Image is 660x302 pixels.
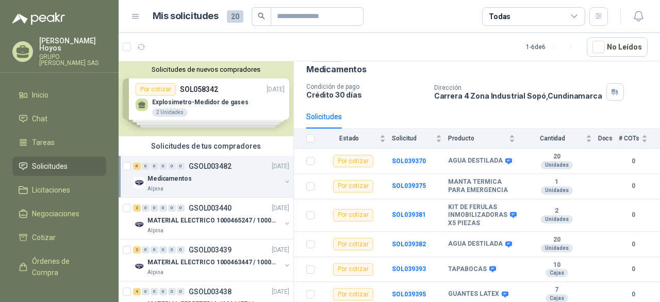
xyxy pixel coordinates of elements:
p: Dirección [434,84,602,91]
div: 0 [159,163,167,170]
span: Estado [321,135,377,142]
span: Solicitud [392,135,434,142]
b: 7 [521,286,591,294]
a: 6 0 0 0 0 0 GSOL003482[DATE] Company LogoMedicamentosAlpina [133,160,291,193]
span: Cantidad [521,135,583,142]
span: search [258,12,265,20]
a: SOL039395 [392,291,426,298]
b: AGUA DESTILADA [448,240,503,248]
a: SOL039370 [392,157,426,165]
th: Producto [448,129,521,149]
b: 0 [619,156,648,166]
p: Medicamentos [306,64,367,75]
a: SOL039393 [392,265,426,273]
th: Docs [598,129,619,149]
span: Solicitudes [32,161,68,172]
div: Solicitudes de nuevos compradoresPor cotizarSOL058342[DATE] Explosimetro-Medidor de gases2 Unidad... [119,61,293,136]
div: 0 [168,288,176,295]
div: 0 [142,246,150,253]
p: [DATE] [272,245,289,255]
p: [DATE] [272,162,289,171]
b: 2 [521,207,591,215]
th: # COTs [619,129,660,149]
div: 6 [133,163,141,170]
div: 0 [151,288,158,295]
span: Negociaciones [32,208,79,219]
b: TAPABOCAS [448,265,487,274]
b: 0 [619,264,648,274]
a: SOL039375 [392,182,426,189]
div: 1 - 6 de 6 [526,39,579,55]
p: Medicamentos [147,174,192,184]
span: 20 [227,10,243,23]
div: Cajas [546,269,568,277]
a: SOL039381 [392,211,426,218]
div: 0 [151,163,158,170]
p: Carrera 4 Zona Industrial Sopó , Cundinamarca [434,91,602,100]
div: 0 [159,246,167,253]
th: Cantidad [521,129,598,149]
div: 2 [133,204,141,212]
div: Por cotizar [333,180,373,193]
b: 10 [521,261,591,269]
div: 2 [133,246,141,253]
a: Tareas [12,133,106,152]
b: GUANTES LATEX [448,290,499,298]
p: GRUPO [PERSON_NAME] SAS [39,54,106,66]
div: 0 [168,246,176,253]
p: [PERSON_NAME] Hoyos [39,37,106,52]
p: GSOL003482 [189,163,232,170]
b: 0 [619,240,648,249]
b: 0 [619,290,648,299]
p: MATERIAL ELECTRICO 1000465247 / 1000466995 [147,216,276,226]
th: Solicitud [392,129,448,149]
h1: Mis solicitudes [153,9,219,24]
p: Alpina [147,227,163,235]
p: GSOL003439 [189,246,232,253]
div: 4 [133,288,141,295]
th: Estado [321,129,392,149]
b: 20 [521,236,591,244]
div: 0 [168,163,176,170]
p: Alpina [147,185,163,193]
div: Unidades [541,186,573,195]
span: # COTs [619,135,639,142]
b: 1 [521,178,591,186]
button: No Leídos [587,37,648,57]
div: Por cotizar [333,155,373,167]
b: 20 [521,153,591,161]
div: 0 [177,204,185,212]
p: [DATE] [272,287,289,297]
p: [DATE] [272,203,289,213]
a: SOL039382 [392,241,426,248]
p: GSOL003440 [189,204,232,212]
span: Cotizar [32,232,56,243]
div: 0 [177,246,185,253]
img: Company Logo [133,177,145,189]
div: Unidades [541,244,573,252]
div: 0 [168,204,176,212]
span: Tareas [32,137,55,148]
p: Alpina [147,268,163,277]
div: Por cotizar [333,263,373,276]
b: MANTA TERMICA PARA EMERGENCIA [448,178,515,194]
a: Órdenes de Compra [12,251,106,282]
div: 0 [142,163,150,170]
div: 0 [159,288,167,295]
b: AGUA DESTILADA [448,157,503,165]
div: Por cotizar [333,288,373,300]
div: Solicitudes de tus compradores [119,136,293,156]
div: 0 [177,163,185,170]
a: Negociaciones [12,204,106,224]
span: Órdenes de Compra [32,256,96,278]
img: Company Logo [133,218,145,231]
span: Inicio [32,89,48,101]
b: KIT DE FERULAS INMOBILIZADORAS X5 PIEZAS [448,203,507,228]
a: Licitaciones [12,180,106,200]
span: Chat [32,113,47,124]
a: 2 0 0 0 0 0 GSOL003440[DATE] Company LogoMATERIAL ELECTRICO 1000465247 / 1000466995Alpina [133,202,291,235]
